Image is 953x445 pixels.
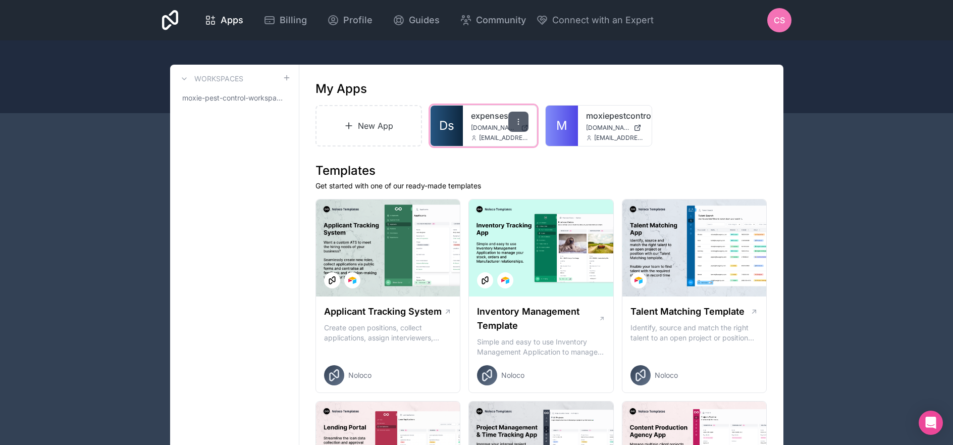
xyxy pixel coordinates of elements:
button: Connect with an Expert [536,13,654,27]
span: M [556,118,567,134]
span: Noloco [348,370,372,380]
span: Guides [409,13,440,27]
h3: Workspaces [194,74,243,84]
a: Billing [255,9,315,31]
a: moxie-pest-control-workspace [178,89,291,107]
span: moxie-pest-control-workspace [182,93,283,103]
span: CS [774,14,785,26]
span: [DOMAIN_NAME] [471,124,517,132]
span: [EMAIL_ADDRESS][DOMAIN_NAME] [479,134,528,142]
span: Noloco [655,370,678,380]
img: Airtable Logo [501,276,509,284]
span: [EMAIL_ADDRESS][DOMAIN_NAME] [594,134,644,142]
a: M [546,106,578,146]
img: Airtable Logo [634,276,643,284]
a: [DOMAIN_NAME] [471,124,528,132]
a: Workspaces [178,73,243,85]
a: Guides [385,9,448,31]
span: Profile [343,13,373,27]
h1: Templates [315,163,767,179]
a: Profile [319,9,381,31]
span: Ds [439,118,454,134]
a: expenses [471,110,528,122]
span: [DOMAIN_NAME] [586,124,629,132]
p: Simple and easy to use Inventory Management Application to manage your stock, orders and Manufact... [477,337,605,357]
span: Billing [280,13,307,27]
img: Airtable Logo [348,276,356,284]
p: Identify, source and match the right talent to an open project or position with our Talent Matchi... [630,323,759,343]
span: Apps [221,13,243,27]
span: Noloco [501,370,524,380]
a: moxiepestcontrol [586,110,644,122]
h1: My Apps [315,81,367,97]
a: Community [452,9,534,31]
div: Open Intercom Messenger [919,411,943,435]
a: New App [315,105,422,146]
h1: Inventory Management Template [477,305,598,333]
h1: Applicant Tracking System [324,305,442,319]
p: Create open positions, collect applications, assign interviewers, centralise candidate feedback a... [324,323,452,343]
a: Apps [196,9,251,31]
h1: Talent Matching Template [630,305,745,319]
a: Ds [431,106,463,146]
span: Community [476,13,526,27]
a: [DOMAIN_NAME] [586,124,644,132]
span: Connect with an Expert [552,13,654,27]
p: Get started with one of our ready-made templates [315,181,767,191]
